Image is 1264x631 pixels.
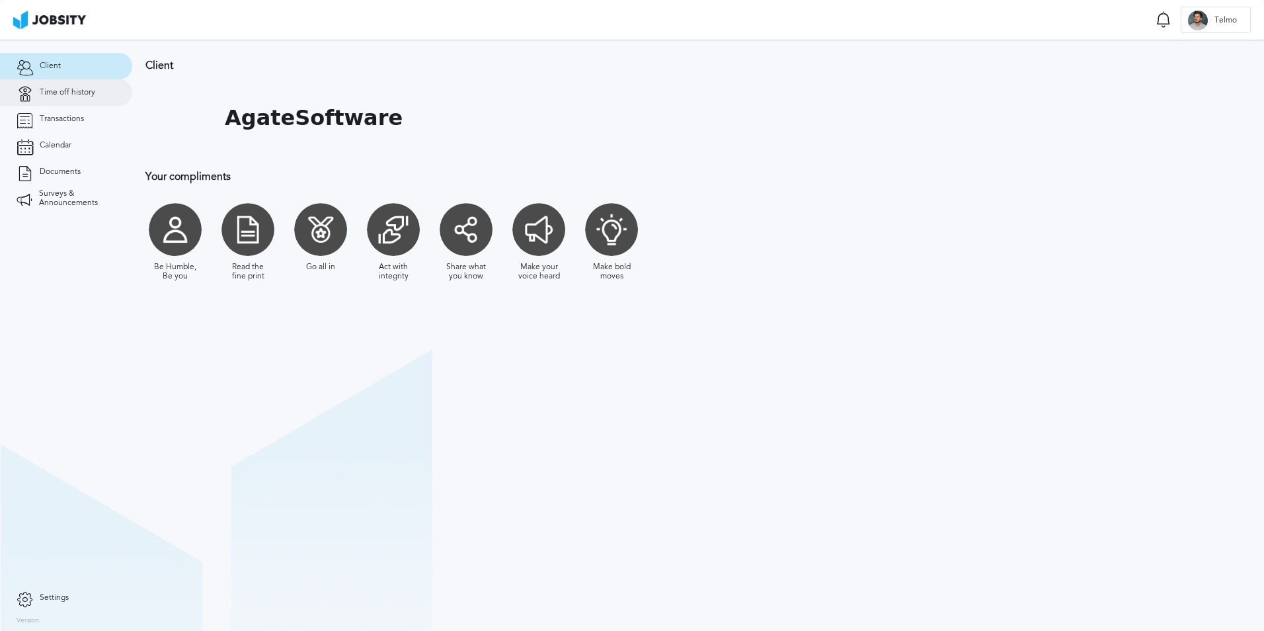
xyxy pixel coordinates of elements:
[1188,11,1208,30] div: T
[40,62,61,71] span: Client
[40,88,95,97] span: Time off history
[1208,16,1244,25] span: Telmo
[17,617,41,625] label: Version:
[516,263,562,281] div: Make your voice heard
[13,11,86,29] img: ab4bad089aa723f57921c736e9817d99.png
[225,106,403,130] h1: AgateSoftware
[225,263,271,281] div: Read the fine print
[370,263,416,281] div: Act with integrity
[443,263,489,281] div: Share what you know
[40,167,81,177] span: Documents
[152,263,198,281] div: Be Humble, Be you
[40,593,69,603] span: Settings
[40,114,84,124] span: Transactions
[1181,7,1251,33] button: TTelmo
[588,263,635,281] div: Make bold moves
[306,263,335,272] div: Go all in
[145,60,863,71] h3: Client
[40,141,71,150] span: Calendar
[145,171,863,183] h3: Your compliments
[39,189,116,208] span: Surveys & Announcements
